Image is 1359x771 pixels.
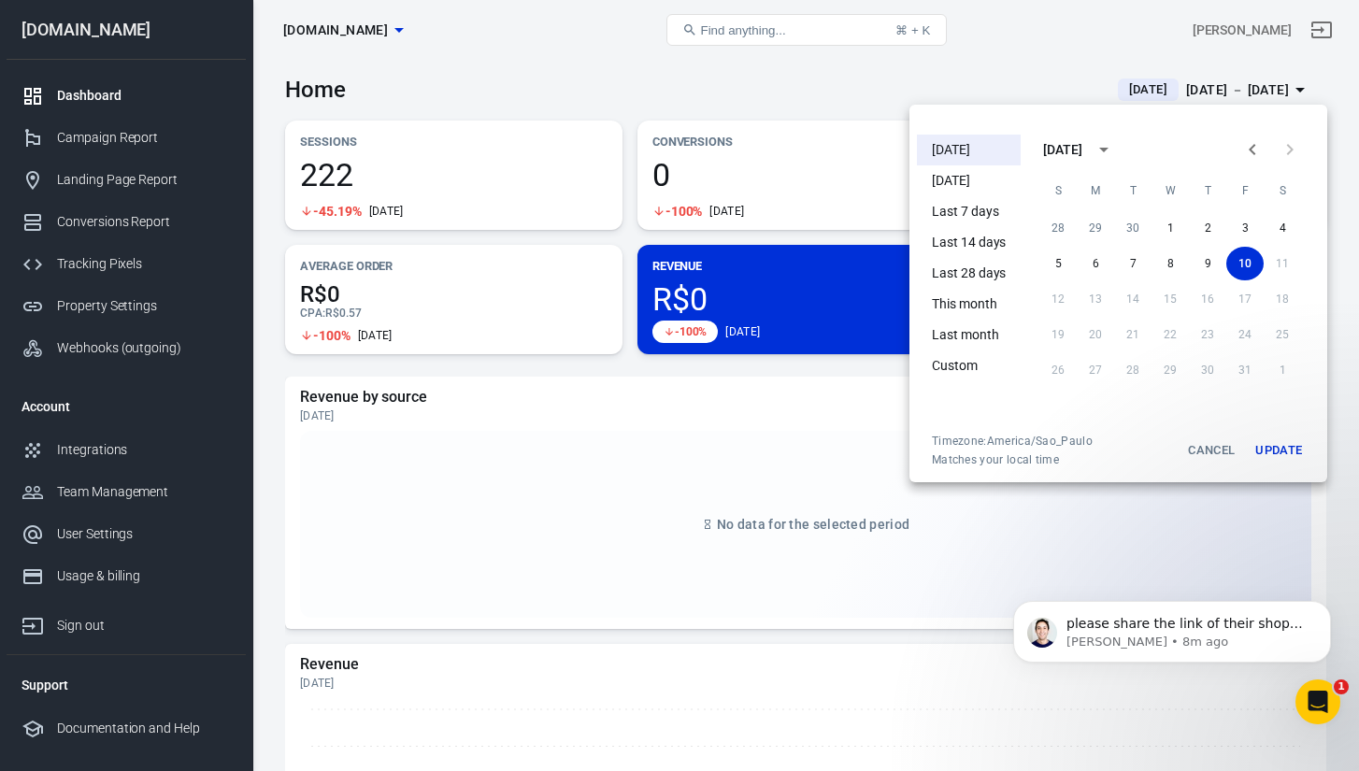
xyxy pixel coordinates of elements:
[917,289,1021,320] li: This month
[1043,140,1082,160] div: [DATE]
[1114,247,1152,280] button: 7
[932,434,1093,449] div: Timezone: America/Sao_Paulo
[1152,211,1189,245] button: 1
[1114,211,1152,245] button: 30
[1189,211,1226,245] button: 2
[917,135,1021,165] li: [DATE]
[1039,247,1077,280] button: 5
[1228,172,1262,209] span: Friday
[1077,211,1114,245] button: 29
[1189,247,1226,280] button: 9
[932,452,1093,467] span: Matches your local time
[1077,247,1114,280] button: 6
[917,165,1021,196] li: [DATE]
[917,227,1021,258] li: Last 14 days
[1079,172,1112,209] span: Monday
[1181,434,1241,467] button: Cancel
[1191,172,1224,209] span: Thursday
[1249,434,1309,467] button: Update
[917,350,1021,381] li: Custom
[1153,172,1187,209] span: Wednesday
[917,258,1021,289] li: Last 28 days
[917,196,1021,227] li: Last 7 days
[1041,172,1075,209] span: Sunday
[1295,679,1340,724] iframe: Intercom live chat
[1226,211,1264,245] button: 3
[985,562,1359,721] iframe: Intercom notifications message
[1088,134,1120,165] button: calendar view is open, switch to year view
[1116,172,1150,209] span: Tuesday
[1334,679,1349,694] span: 1
[1226,247,1264,280] button: 10
[1152,247,1189,280] button: 8
[1266,172,1299,209] span: Saturday
[1039,211,1077,245] button: 28
[917,320,1021,350] li: Last month
[1234,131,1271,168] button: Previous month
[1264,211,1301,245] button: 4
